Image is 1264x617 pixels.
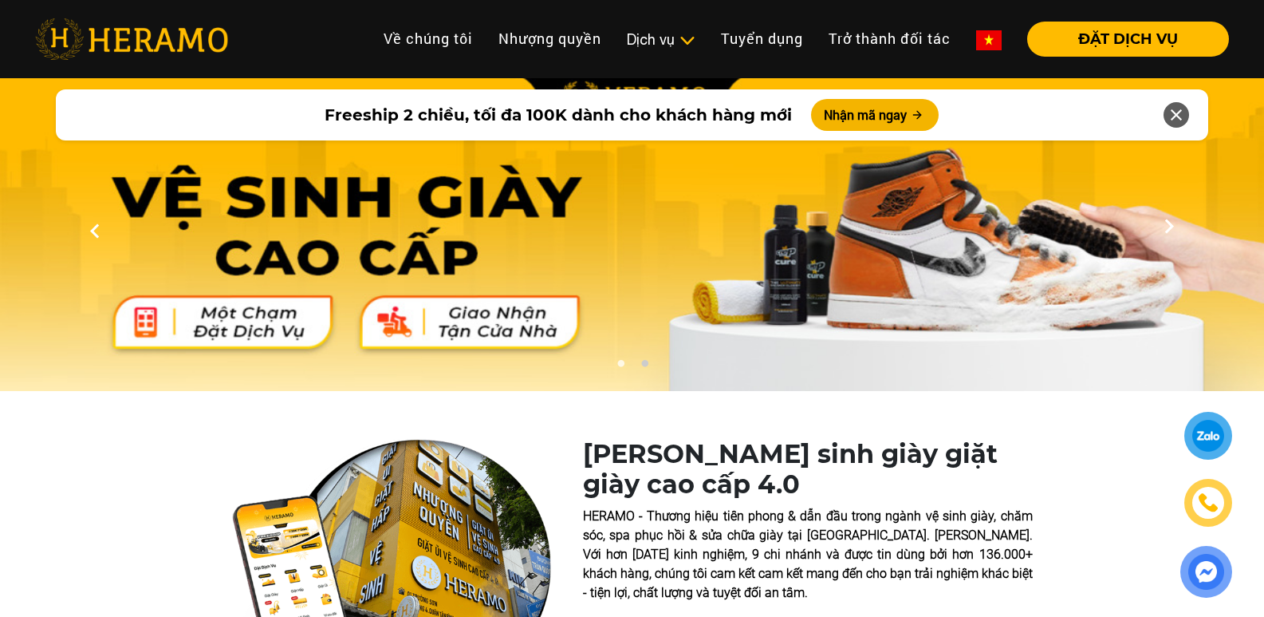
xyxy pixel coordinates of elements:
div: Dịch vụ [627,29,695,50]
button: ĐẶT DỊCH VỤ [1027,22,1229,57]
button: Nhận mã ngay [811,99,939,131]
h1: [PERSON_NAME] sinh giày giặt giày cao cấp 4.0 [583,439,1033,500]
img: phone-icon [1196,491,1221,515]
img: vn-flag.png [976,30,1002,50]
p: HERAMO - Thương hiệu tiên phong & dẫn đầu trong ngành vệ sinh giày, chăm sóc, spa phục hồi & sửa ... [583,507,1033,603]
span: Freeship 2 chiều, tối đa 100K dành cho khách hàng mới [325,103,792,127]
a: ĐẶT DỊCH VỤ [1014,32,1229,46]
img: subToggleIcon [679,33,695,49]
a: Trở thành đối tác [816,22,963,56]
a: Tuyển dụng [708,22,816,56]
a: Về chúng tôi [371,22,486,56]
button: 2 [636,359,652,375]
a: phone-icon [1185,480,1231,525]
button: 1 [612,359,628,375]
img: heramo-logo.png [35,18,228,60]
a: Nhượng quyền [486,22,614,56]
